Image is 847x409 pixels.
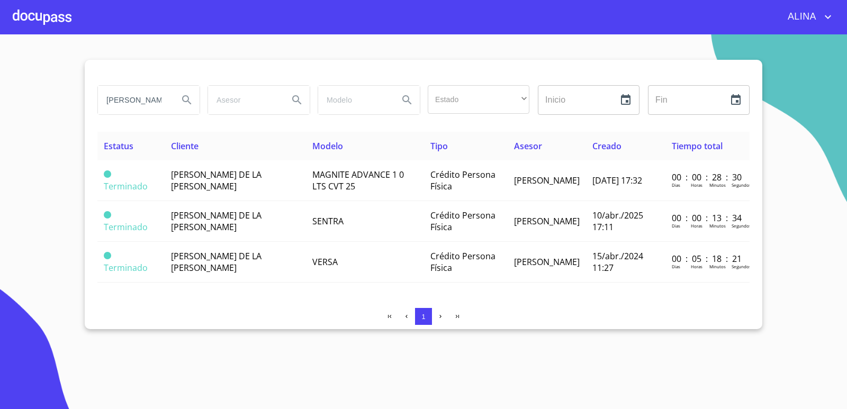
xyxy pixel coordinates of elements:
span: Terminado [104,252,111,259]
span: Estatus [104,140,133,152]
span: Terminado [104,211,111,219]
p: Minutos [709,263,726,269]
p: Minutos [709,182,726,188]
span: Tiempo total [672,140,723,152]
input: search [98,86,170,114]
span: 1 [421,313,425,321]
p: 00 : 00 : 13 : 34 [672,212,743,224]
span: 10/abr./2025 17:11 [592,210,643,233]
span: [PERSON_NAME] [514,175,580,186]
input: search [318,86,390,114]
span: Terminado [104,170,111,178]
p: Horas [691,182,702,188]
p: Horas [691,263,702,269]
button: Search [174,87,200,113]
p: Horas [691,223,702,229]
span: VERSA [312,256,338,268]
p: Segundos [732,223,751,229]
span: Tipo [430,140,448,152]
span: Modelo [312,140,343,152]
span: [PERSON_NAME] [514,215,580,227]
span: [PERSON_NAME] DE LA [PERSON_NAME] [171,169,262,192]
button: Search [284,87,310,113]
button: 1 [415,308,432,325]
span: [PERSON_NAME] DE LA [PERSON_NAME] [171,250,262,274]
p: Dias [672,223,680,229]
p: Minutos [709,223,726,229]
p: Dias [672,182,680,188]
input: search [208,86,280,114]
span: Terminado [104,262,148,274]
p: Segundos [732,182,751,188]
span: Terminado [104,221,148,233]
span: Terminado [104,180,148,192]
span: [PERSON_NAME] [514,256,580,268]
span: Crédito Persona Física [430,250,495,274]
span: SENTRA [312,215,344,227]
button: account of current user [780,8,834,25]
span: [PERSON_NAME] DE LA [PERSON_NAME] [171,210,262,233]
span: 15/abr./2024 11:27 [592,250,643,274]
span: MAGNITE ADVANCE 1 0 LTS CVT 25 [312,169,404,192]
p: 00 : 05 : 18 : 21 [672,253,743,265]
p: Segundos [732,263,751,269]
span: Cliente [171,140,199,152]
div: ​ [428,85,529,114]
span: ALINA [780,8,822,25]
span: [DATE] 17:32 [592,175,642,186]
span: Crédito Persona Física [430,210,495,233]
button: Search [394,87,420,113]
span: Crédito Persona Física [430,169,495,192]
p: Dias [672,263,680,269]
p: 00 : 00 : 28 : 30 [672,171,743,183]
span: Creado [592,140,621,152]
span: Asesor [514,140,542,152]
